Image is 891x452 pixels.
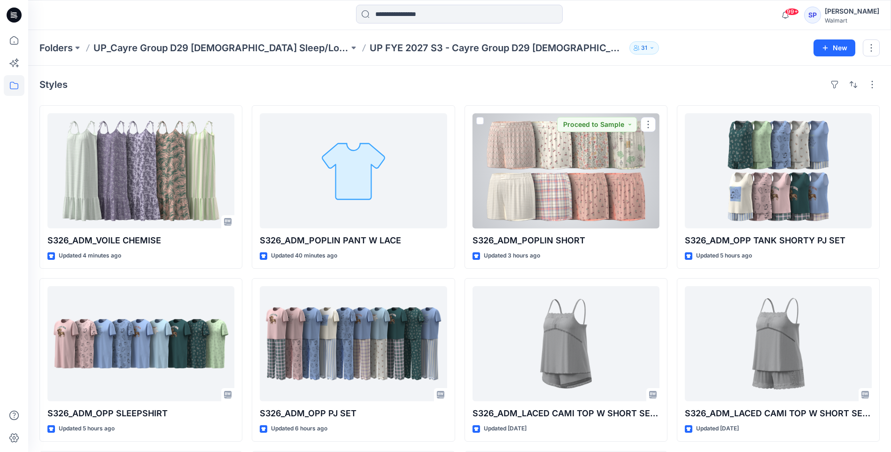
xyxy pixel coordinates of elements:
[685,407,872,420] p: S326_ADM_LACED CAMI TOP W SHORT SET_OPT A
[39,41,73,55] a: Folders
[271,251,337,261] p: Updated 40 minutes ago
[685,286,872,401] a: S326_ADM_LACED CAMI TOP W SHORT SET_OPT A
[271,424,327,434] p: Updated 6 hours ago
[473,234,659,247] p: S326_ADM_POPLIN SHORT
[785,8,799,16] span: 99+
[473,113,659,228] a: S326_ADM_POPLIN SHORT
[629,41,659,55] button: 31
[641,43,647,53] p: 31
[39,79,68,90] h4: Styles
[484,424,527,434] p: Updated [DATE]
[685,113,872,228] a: S326_ADM_OPP TANK SHORTY PJ SET
[93,41,349,55] a: UP_Cayre Group D29 [DEMOGRAPHIC_DATA] Sleep/Loungewear
[59,251,121,261] p: Updated 4 minutes ago
[47,113,234,228] a: S326_ADM_VOILE CHEMISE
[260,407,447,420] p: S326_ADM_OPP PJ SET
[47,407,234,420] p: S326_ADM_OPP SLEEPSHIRT
[370,41,625,55] p: UP FYE 2027 S3 - Cayre Group D29 [DEMOGRAPHIC_DATA] Sleepwear
[47,234,234,247] p: S326_ADM_VOILE CHEMISE
[484,251,540,261] p: Updated 3 hours ago
[47,286,234,401] a: S326_ADM_OPP SLEEPSHIRT
[804,7,821,23] div: SP
[260,113,447,228] a: S326_ADM_POPLIN PANT W LACE
[260,234,447,247] p: S326_ADM_POPLIN PANT W LACE
[696,424,739,434] p: Updated [DATE]
[825,6,879,17] div: [PERSON_NAME]
[696,251,752,261] p: Updated 5 hours ago
[473,407,659,420] p: S326_ADM_LACED CAMI TOP W SHORT SET_OPT B
[260,286,447,401] a: S326_ADM_OPP PJ SET
[473,286,659,401] a: S326_ADM_LACED CAMI TOP W SHORT SET_OPT B
[685,234,872,247] p: S326_ADM_OPP TANK SHORTY PJ SET
[814,39,855,56] button: New
[825,17,879,24] div: Walmart
[59,424,115,434] p: Updated 5 hours ago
